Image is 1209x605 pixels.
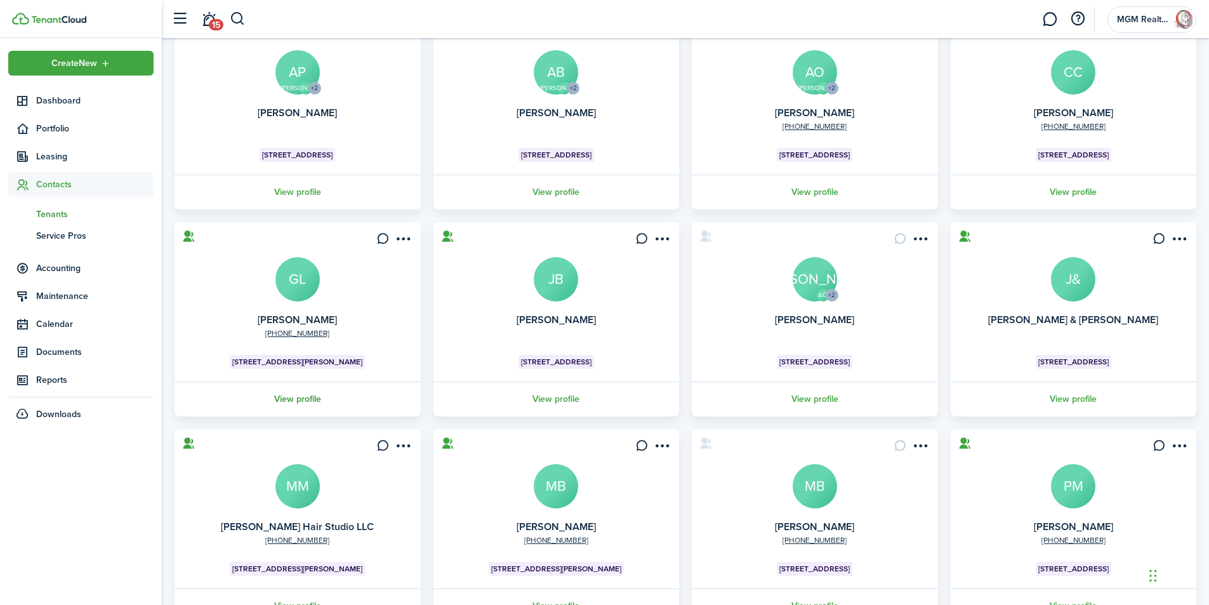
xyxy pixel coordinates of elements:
a: View profile [949,382,1199,416]
img: TenantCloud [12,13,29,25]
avatar-text: AO [817,289,829,302]
span: [STREET_ADDRESS] [1038,563,1109,575]
a: Tenants [8,203,154,225]
a: J& [1051,257,1095,302]
span: [STREET_ADDRESS] [521,149,591,161]
a: Reports [8,368,154,392]
avatar-counter: +2 [567,82,579,95]
a: Messaging [1038,3,1062,36]
a: View profile [690,175,940,209]
button: Open menu [910,232,930,249]
span: [STREET_ADDRESS] [779,149,850,161]
a: MM [275,464,320,509]
a: [PHONE_NUMBER] [783,535,847,546]
a: AO [793,50,837,95]
a: [PERSON_NAME] [1034,519,1113,534]
a: JB [534,257,578,302]
a: MB [534,464,578,509]
button: Open menu [1168,439,1189,456]
a: Notifications [197,3,221,36]
a: [PERSON_NAME] [517,312,596,327]
a: [PERSON_NAME] [793,257,837,302]
span: [STREET_ADDRESS] [521,356,591,368]
span: Create New [51,59,97,68]
a: [PERSON_NAME] [775,312,854,327]
avatar-counter: +2 [826,289,838,302]
button: Open menu [8,51,154,76]
a: View profile [173,175,423,209]
a: [PERSON_NAME] Hair Studio LLC [221,519,374,534]
a: Dashboard [8,88,154,113]
button: Open menu [1168,232,1189,249]
img: TenantCloud [31,16,86,23]
span: [STREET_ADDRESS] [779,563,850,575]
button: Open sidebar [168,7,192,31]
button: Open menu [651,439,671,456]
span: Calendar [36,317,154,331]
span: Dashboard [36,94,154,107]
a: Service Pros [8,225,154,246]
a: View profile [949,175,1199,209]
button: Open menu [393,232,413,249]
avatar-text: [PERSON_NAME] [300,82,312,95]
span: Service Pros [36,229,154,243]
button: Open menu [910,439,930,456]
a: [PHONE_NUMBER] [783,121,847,132]
a: [PERSON_NAME] [258,312,337,327]
avatar-text: CC [1051,50,1095,95]
avatar-counter: +2 [308,82,321,95]
a: [PHONE_NUMBER] [1041,535,1106,546]
avatar-text: [PERSON_NAME] [558,82,571,95]
a: [PHONE_NUMBER] [1041,121,1106,132]
span: [STREET_ADDRESS] [1038,356,1109,368]
span: [STREET_ADDRESS] [262,149,333,161]
a: [PERSON_NAME] [775,519,854,534]
span: Accounting [36,262,154,275]
div: Drag [1149,557,1157,595]
span: Maintenance [36,289,154,303]
img: MGM Realty Group [1173,10,1193,30]
span: MGM Realty Group [1117,15,1168,24]
a: [PERSON_NAME] [775,105,854,120]
a: AB [534,50,578,95]
span: Portfolio [36,122,154,135]
span: [STREET_ADDRESS] [1038,149,1109,161]
a: [PERSON_NAME] & [PERSON_NAME] [988,312,1158,327]
a: [PERSON_NAME] [1034,105,1113,120]
span: 15 [209,19,223,30]
a: PM [1051,464,1095,509]
a: [PHONE_NUMBER] [265,328,329,339]
a: View profile [173,382,423,416]
a: GL [275,257,320,302]
a: MB [793,464,837,509]
a: [PHONE_NUMBER] [524,535,588,546]
a: [PHONE_NUMBER] [265,535,329,546]
span: [STREET_ADDRESS][PERSON_NAME] [491,563,621,575]
span: Contacts [36,178,154,191]
button: Open menu [393,439,413,456]
button: Open menu [651,232,671,249]
button: Search [230,8,246,30]
span: Downloads [36,408,81,421]
avatar-text: [PERSON_NAME] [817,82,829,95]
iframe: Chat Widget [1146,544,1209,605]
span: Tenants [36,208,154,221]
a: [PERSON_NAME] [517,105,596,120]
span: Leasing [36,150,154,163]
button: Open resource center [1067,8,1088,30]
a: View profile [432,382,682,416]
a: AP [275,50,320,95]
a: [PERSON_NAME] [258,105,337,120]
a: View profile [690,382,940,416]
